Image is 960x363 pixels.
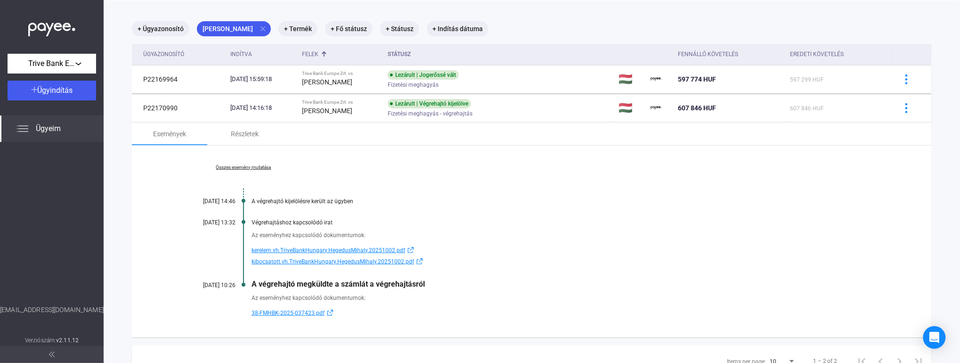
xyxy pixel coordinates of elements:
div: [DATE] 13:32 [179,219,236,226]
mat-chip: + Fő státusz [325,21,373,36]
img: white-payee-white-dot.svg [28,17,75,37]
img: more-blue [902,103,911,113]
div: Eredeti követelés [790,49,844,60]
button: more-blue [896,98,916,118]
td: 🇭🇺 [615,94,647,122]
button: Trive Bank Europe Zrt. [8,54,96,74]
img: plus-white.svg [31,86,38,93]
span: Ügyeim [36,123,61,134]
div: Végrehajtáshoz kapcsolódó irat [252,219,885,226]
div: A végrehajtó kijelölésre került az ügyben [252,198,885,205]
span: 597 774 HUF [678,75,716,83]
td: P22169964 [132,65,227,93]
span: 607 846 HUF [790,105,824,112]
div: Események [153,128,186,140]
div: Részletek [231,128,259,140]
td: P22170990 [132,94,227,122]
img: external-link-blue [405,247,416,254]
button: Ügyindítás [8,81,96,100]
strong: [PERSON_NAME] [302,78,352,86]
div: Eredeti követelés [790,49,885,60]
mat-chip: + Ügyazonosító [132,21,189,36]
div: Lezárult | Végrehajtó kijelölve [388,99,471,108]
span: 38-FMHBK-2025-037423.pdf [252,307,325,319]
mat-chip: + Indítás dátuma [427,21,488,36]
strong: [PERSON_NAME] [302,107,352,115]
img: payee-logo [651,102,662,114]
span: 607 846 HUF [678,104,716,112]
a: 38-FMHBK-2025-037423.pdfexternal-link-blue [252,307,885,319]
div: Lezárult | Jogerőssé vált [388,70,459,80]
div: [DATE] 14:46 [179,198,236,205]
img: list.svg [17,123,28,134]
div: [DATE] 14:16:18 [230,103,294,113]
img: arrow-double-left-grey.svg [49,352,55,357]
mat-chip: [PERSON_NAME] [197,21,271,36]
div: A végrehajtó megküldte a számlát a végrehajtásról [252,280,885,289]
span: Trive Bank Europe Zrt. [28,58,75,69]
img: payee-logo [651,74,662,85]
button: more-blue [896,69,916,89]
mat-chip: + Termék [278,21,317,36]
img: external-link-blue [414,258,425,265]
div: Trive Bank Europe Zrt. vs [302,71,380,76]
img: external-link-blue [325,309,336,316]
div: Indítva [230,49,294,60]
div: Az eseményhez kapcsolódó dokumentumok: [252,231,885,240]
div: Ügyazonosító [143,49,184,60]
div: Trive Bank Europe Zrt. vs [302,99,380,105]
span: 597 299 HUF [790,76,824,83]
a: kibocsatott.vh.TriveBankHungary.HegedusMihaly.20251002.pdfexternal-link-blue [252,256,885,267]
div: Felek [302,49,380,60]
span: Ügyindítás [38,86,73,95]
span: Fizetési meghagyás [388,79,439,91]
div: [DATE] 15:59:18 [230,74,294,84]
a: kerelem.vh.TriveBankHungary.HegedusMihaly.20251002.pdfexternal-link-blue [252,245,885,256]
div: Fennálló követelés [678,49,739,60]
mat-chip: + Státusz [380,21,419,36]
th: Státusz [384,44,615,65]
span: Fizetési meghagyás - végrehajtás [388,108,472,119]
a: Összes esemény mutatása [179,165,308,170]
strong: v2.11.12 [56,337,79,344]
mat-icon: close [259,25,267,33]
div: Felek [302,49,318,60]
div: Ügyazonosító [143,49,223,60]
div: Az eseményhez kapcsolódó dokumentumok: [252,293,885,303]
div: Open Intercom Messenger [923,326,946,349]
div: [DATE] 10:26 [179,282,236,289]
span: kerelem.vh.TriveBankHungary.HegedusMihaly.20251002.pdf [252,245,405,256]
span: kibocsatott.vh.TriveBankHungary.HegedusMihaly.20251002.pdf [252,256,414,267]
img: more-blue [902,74,911,84]
td: 🇭🇺 [615,65,647,93]
div: Fennálló követelés [678,49,782,60]
div: Indítva [230,49,252,60]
